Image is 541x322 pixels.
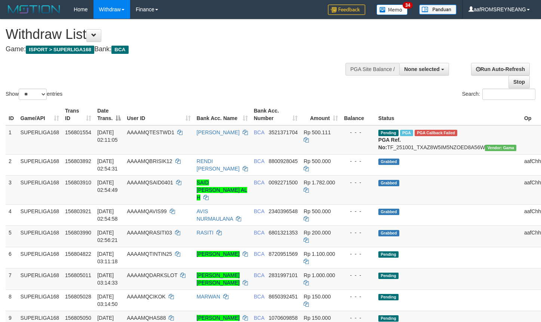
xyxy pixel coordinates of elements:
[328,4,365,15] img: Feedback.jpg
[197,294,220,300] a: MARWAN
[65,208,91,214] span: 156803921
[304,294,331,300] span: Rp 150.000
[65,315,91,321] span: 156805050
[419,4,457,15] img: panduan.png
[344,179,372,186] div: - - -
[268,294,298,300] span: Copy 8650392451 to clipboard
[471,63,530,76] a: Run Auto-Refresh
[97,208,118,222] span: [DATE] 02:54:58
[97,158,118,172] span: [DATE] 02:54:31
[18,268,62,289] td: SUPERLIGA168
[6,104,18,125] th: ID
[6,46,353,53] h4: Game: Bank:
[111,46,128,54] span: BCA
[341,104,375,125] th: Balance
[65,129,91,135] span: 156801554
[65,294,91,300] span: 156805028
[378,294,399,300] span: Pending
[18,226,62,247] td: SUPERLIGA168
[378,273,399,279] span: Pending
[197,158,240,172] a: RENDI [PERSON_NAME]
[254,158,264,164] span: BCA
[6,89,62,100] label: Show entries
[6,125,18,154] td: 1
[378,209,399,215] span: Grabbed
[304,129,331,135] span: Rp 500.111
[404,66,440,72] span: None selected
[403,2,413,9] span: 34
[97,129,118,143] span: [DATE] 02:11:05
[127,180,173,185] span: AAAAMQSAID0401
[304,230,331,236] span: Rp 200.000
[6,204,18,226] td: 4
[127,208,166,214] span: AAAAMQAVIS99
[197,230,213,236] a: RASITI
[254,230,264,236] span: BCA
[127,251,172,257] span: AAAAMQTINTIN25
[197,272,240,286] a: [PERSON_NAME] [PERSON_NAME]
[254,272,264,278] span: BCA
[97,180,118,193] span: [DATE] 02:54:49
[18,204,62,226] td: SUPERLIGA168
[6,226,18,247] td: 5
[344,229,372,236] div: - - -
[344,208,372,215] div: - - -
[304,315,331,321] span: Rp 150.000
[378,315,399,322] span: Pending
[6,289,18,311] td: 8
[97,251,118,264] span: [DATE] 03:11:18
[375,104,521,125] th: Status
[254,294,264,300] span: BCA
[65,251,91,257] span: 156804822
[378,230,399,236] span: Grabbed
[254,251,264,257] span: BCA
[124,104,193,125] th: User ID: activate to sort column ascending
[378,251,399,258] span: Pending
[482,89,535,100] input: Search:
[378,137,401,150] b: PGA Ref. No:
[65,230,91,236] span: 156803990
[127,129,174,135] span: AAAAMQTESTWD1
[268,180,298,185] span: Copy 0092271500 to clipboard
[400,130,413,136] span: Marked by aafseijuro
[6,247,18,268] td: 6
[197,180,247,200] a: SAID [PERSON_NAME] AL H
[375,125,521,154] td: TF_251001_TXAZ8W5IM5NZOED8A56W
[268,272,298,278] span: Copy 2831997101 to clipboard
[268,230,298,236] span: Copy 6801321353 to clipboard
[378,159,399,165] span: Grabbed
[304,272,335,278] span: Rp 1.000.000
[304,251,335,257] span: Rp 1.100.000
[194,104,251,125] th: Bank Acc. Name: activate to sort column ascending
[462,89,535,100] label: Search:
[18,125,62,154] td: SUPERLIGA168
[254,180,264,185] span: BCA
[26,46,94,54] span: ISPORT > SUPERLIGA168
[127,272,177,278] span: AAAAMQDARKSLOT
[304,158,331,164] span: Rp 500.000
[344,314,372,322] div: - - -
[127,294,165,300] span: AAAAMQCIKOK
[18,154,62,175] td: SUPERLIGA168
[97,272,118,286] span: [DATE] 03:14:33
[301,104,341,125] th: Amount: activate to sort column ascending
[344,272,372,279] div: - - -
[304,208,331,214] span: Rp 500.000
[268,251,298,257] span: Copy 8720951569 to clipboard
[268,208,298,214] span: Copy 2340396548 to clipboard
[6,268,18,289] td: 7
[127,230,172,236] span: AAAAMQRASITI03
[344,157,372,165] div: - - -
[18,289,62,311] td: SUPERLIGA168
[378,130,399,136] span: Pending
[268,158,298,164] span: Copy 8800928045 to clipboard
[97,294,118,307] span: [DATE] 03:14:50
[127,158,172,164] span: AAAAMQBRISIK12
[18,104,62,125] th: Game/API: activate to sort column ascending
[65,180,91,185] span: 156803910
[344,293,372,300] div: - - -
[268,129,298,135] span: Copy 3521371704 to clipboard
[65,158,91,164] span: 156803892
[65,272,91,278] span: 156805011
[254,315,264,321] span: BCA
